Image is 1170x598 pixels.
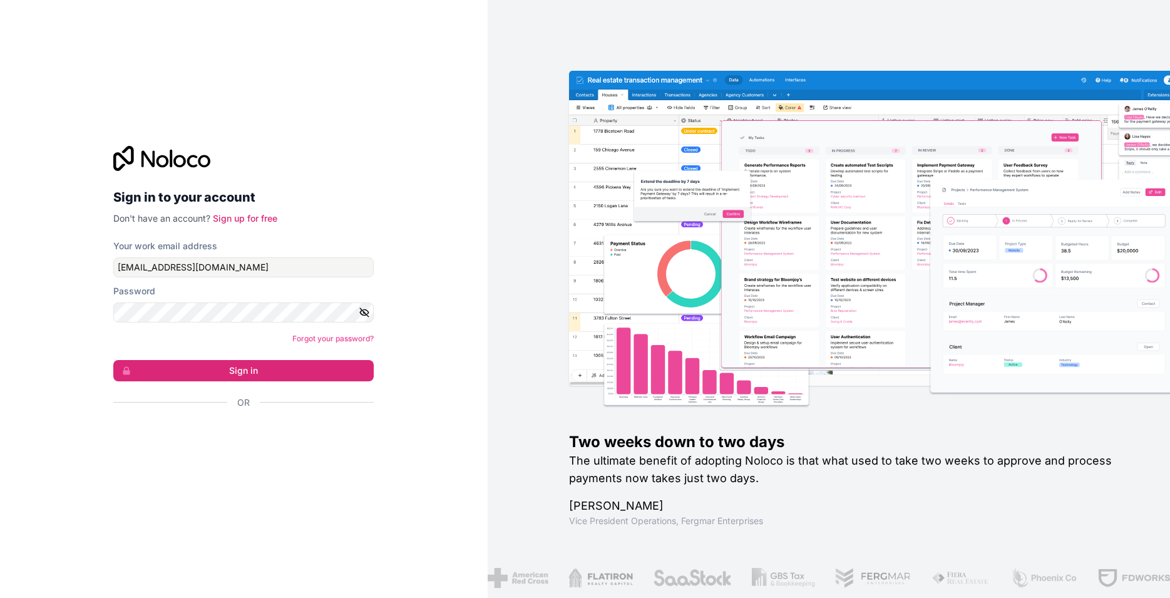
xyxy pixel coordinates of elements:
iframe: Sign in with Google Button [107,423,370,450]
img: /assets/fergmar-CudnrXN5.png [835,568,911,588]
a: Sign up for free [213,213,277,224]
img: /assets/flatiron-C8eUkumj.png [568,568,634,588]
h1: Vice President Operations , Fergmar Enterprises [569,515,1130,527]
img: /assets/american-red-cross-BAupjrZR.png [488,568,548,588]
label: Password [113,285,155,297]
img: /assets/phoenix-BREaitsQ.png [1010,568,1078,588]
h2: The ultimate benefit of adopting Noloco is that what used to take two weeks to approve and proces... [569,452,1130,487]
img: /assets/fiera-fwj2N5v4.png [931,568,990,588]
a: Forgot your password? [292,334,374,343]
h1: Two weeks down to two days [569,432,1130,452]
img: /assets/saastock-C6Zbiodz.png [653,568,732,588]
h2: Sign in to your account [113,186,374,209]
input: Password [113,302,374,322]
span: Or [237,396,250,409]
span: Don't have an account? [113,213,210,224]
input: Email address [113,257,374,277]
label: Your work email address [113,240,217,252]
h1: [PERSON_NAME] [569,497,1130,515]
button: Sign in [113,360,374,381]
img: /assets/gbstax-C-GtDUiK.png [752,568,816,588]
div: Sign in with Google. Opens in new tab [113,423,364,450]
